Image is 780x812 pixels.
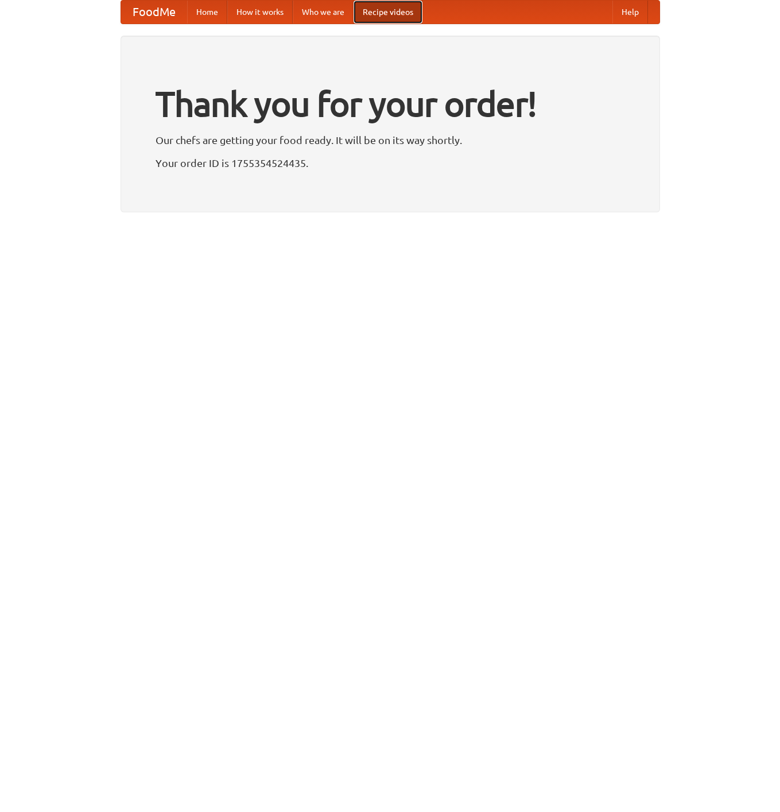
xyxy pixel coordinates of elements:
[156,131,625,149] p: Our chefs are getting your food ready. It will be on its way shortly.
[156,154,625,172] p: Your order ID is 1755354524435.
[293,1,354,24] a: Who we are
[227,1,293,24] a: How it works
[156,76,625,131] h1: Thank you for your order!
[121,1,187,24] a: FoodMe
[187,1,227,24] a: Home
[354,1,422,24] a: Recipe videos
[612,1,648,24] a: Help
